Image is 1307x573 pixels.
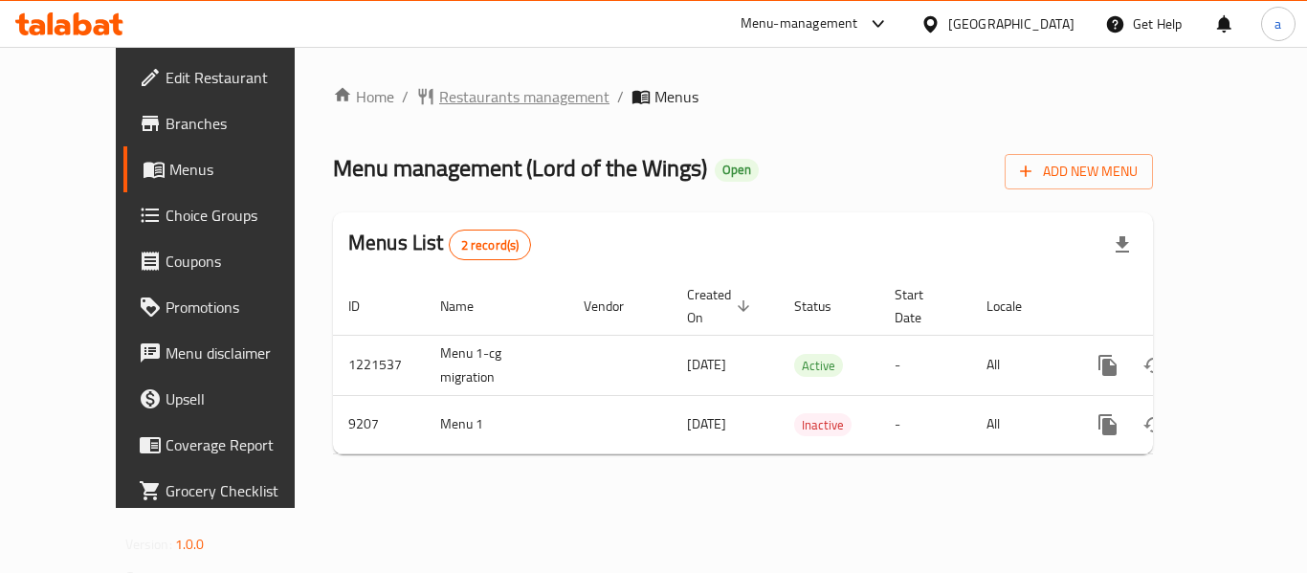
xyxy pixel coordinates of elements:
[449,230,532,260] div: Total records count
[333,85,394,108] a: Home
[794,413,852,436] div: Inactive
[715,162,759,178] span: Open
[123,468,334,514] a: Grocery Checklist
[1131,342,1177,388] button: Change Status
[333,395,425,453] td: 9207
[794,295,856,318] span: Status
[123,330,334,376] a: Menu disclaimer
[1085,342,1131,388] button: more
[123,376,334,422] a: Upsell
[794,355,843,377] span: Active
[687,283,756,329] span: Created On
[986,295,1047,318] span: Locale
[895,283,948,329] span: Start Date
[1020,160,1138,184] span: Add New Menu
[175,532,205,557] span: 1.0.0
[1274,13,1281,34] span: a
[333,277,1284,454] table: enhanced table
[166,342,319,364] span: Menu disclaimer
[654,85,698,108] span: Menus
[879,335,971,395] td: -
[166,387,319,410] span: Upsell
[333,85,1153,108] nav: breadcrumb
[402,85,409,108] li: /
[416,85,609,108] a: Restaurants management
[971,395,1070,453] td: All
[425,335,568,395] td: Menu 1-cg migration
[123,422,334,468] a: Coverage Report
[166,250,319,273] span: Coupons
[1099,222,1145,268] div: Export file
[166,204,319,227] span: Choice Groups
[971,335,1070,395] td: All
[439,85,609,108] span: Restaurants management
[1070,277,1284,336] th: Actions
[617,85,624,108] li: /
[125,532,172,557] span: Version:
[879,395,971,453] td: -
[1005,154,1153,189] button: Add New Menu
[166,479,319,502] span: Grocery Checklist
[169,158,319,181] span: Menus
[425,395,568,453] td: Menu 1
[450,236,531,254] span: 2 record(s)
[687,352,726,377] span: [DATE]
[794,414,852,436] span: Inactive
[687,411,726,436] span: [DATE]
[333,146,707,189] span: Menu management ( Lord of the Wings )
[741,12,858,35] div: Menu-management
[348,295,385,318] span: ID
[123,55,334,100] a: Edit Restaurant
[794,354,843,377] div: Active
[123,284,334,330] a: Promotions
[123,146,334,192] a: Menus
[123,192,334,238] a: Choice Groups
[166,112,319,135] span: Branches
[1085,402,1131,448] button: more
[123,100,334,146] a: Branches
[123,238,334,284] a: Coupons
[1131,402,1177,448] button: Change Status
[948,13,1074,34] div: [GEOGRAPHIC_DATA]
[166,296,319,319] span: Promotions
[584,295,649,318] span: Vendor
[166,433,319,456] span: Coverage Report
[440,295,498,318] span: Name
[166,66,319,89] span: Edit Restaurant
[348,229,531,260] h2: Menus List
[715,159,759,182] div: Open
[333,335,425,395] td: 1221537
